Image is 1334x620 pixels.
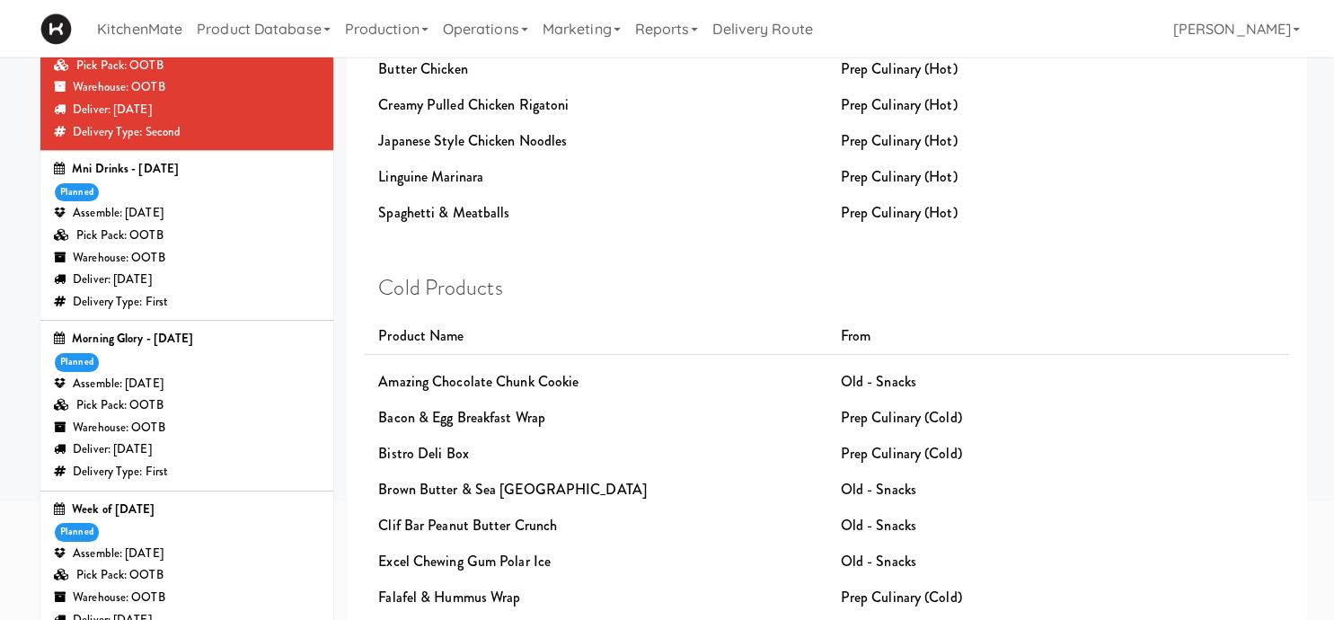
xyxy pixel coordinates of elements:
[841,479,916,500] span: Old - Snacks
[365,472,826,508] div: Brown Butter & Sea [GEOGRAPHIC_DATA]
[54,499,320,521] div: Week of [DATE]
[55,183,99,202] div: planned
[841,407,962,428] span: Prep Culinary (Cold)
[54,76,320,99] div: Warehouse: OOTB
[54,225,320,247] div: Pick Pack: OOTB
[40,321,333,491] li: Morning Glory - [DATE]plannedAssemble: [DATE]Pick Pack: OOTBWarehouse: OOTBDeliver: [DATE]Deliver...
[365,508,826,544] div: Clif Bar Peanut Butter Crunch
[378,276,1276,299] h4: Cold Products
[365,436,826,472] div: Bistro Deli Box
[54,373,320,395] div: Assemble: [DATE]
[365,195,826,231] div: Spaghetti & Meatballs
[54,99,320,121] div: Deliver: [DATE]
[54,247,320,270] div: Warehouse: OOTB
[55,353,99,372] div: planned
[54,158,320,181] div: Mni Drinks - [DATE]
[841,202,958,223] span: Prep Culinary (Hot)
[365,123,826,159] div: Japanese Style Chicken Noodles
[841,166,958,187] span: Prep Culinary (Hot)
[841,551,916,571] span: Old - Snacks
[54,121,320,144] div: Delivery Type: Second
[365,544,826,580] div: Excel Chewing Gum Polar Ice
[841,325,870,346] span: From
[841,443,962,464] span: Prep Culinary (Cold)
[54,328,320,350] div: Morning Glory - [DATE]
[40,13,72,45] img: Micromart
[365,400,826,436] div: Bacon & Egg Breakfast Wrap
[54,291,320,314] div: Delivery Type: First
[54,55,320,77] div: Pick Pack: OOTB
[841,130,958,151] span: Prep Culinary (Hot)
[54,417,320,439] div: Warehouse: OOTB
[54,461,320,483] div: Delivery Type: First
[365,364,826,400] div: Amazing Chocolate Chunk Cookie
[841,94,958,115] span: Prep Culinary (Hot)
[54,202,320,225] div: Assemble: [DATE]
[841,371,916,392] span: Old - Snacks
[841,58,958,79] span: Prep Culinary (Hot)
[40,151,333,321] li: Mni Drinks - [DATE]plannedAssemble: [DATE]Pick Pack: OOTBWarehouse: OOTBDeliver: [DATE]Delivery T...
[54,269,320,291] div: Deliver: [DATE]
[365,51,826,87] div: Butter Chicken
[841,587,962,607] span: Prep Culinary (Cold)
[365,580,826,616] div: Falafel & Hummus Wrap
[365,159,826,195] div: Linguine Marinara
[54,438,320,461] div: Deliver: [DATE]
[55,523,99,542] div: planned
[378,325,464,346] span: Product Name
[841,515,916,536] span: Old - Snacks
[54,564,320,587] div: Pick Pack: OOTB
[54,587,320,609] div: Warehouse: OOTB
[54,394,320,417] div: Pick Pack: OOTB
[54,543,320,565] div: Assemble: [DATE]
[365,87,826,123] div: Creamy Pulled Chicken Rigatoni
